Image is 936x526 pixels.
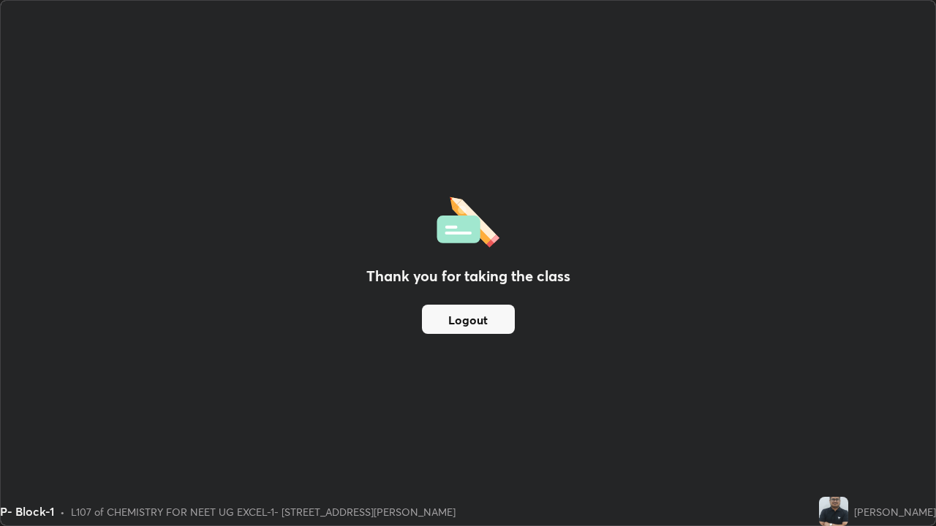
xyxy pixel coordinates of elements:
div: [PERSON_NAME] [854,504,936,519]
div: • [60,504,65,519]
img: bdb716e09a8a4bd9a9a097e408a34c89.jpg [819,497,848,526]
h2: Thank you for taking the class [366,265,570,287]
div: L107 of CHEMISTRY FOR NEET UG EXCEL-1- [STREET_ADDRESS][PERSON_NAME] [71,504,456,519]
button: Logout [422,305,515,334]
img: offlineFeedback.1438e8b3.svg [437,192,499,248]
